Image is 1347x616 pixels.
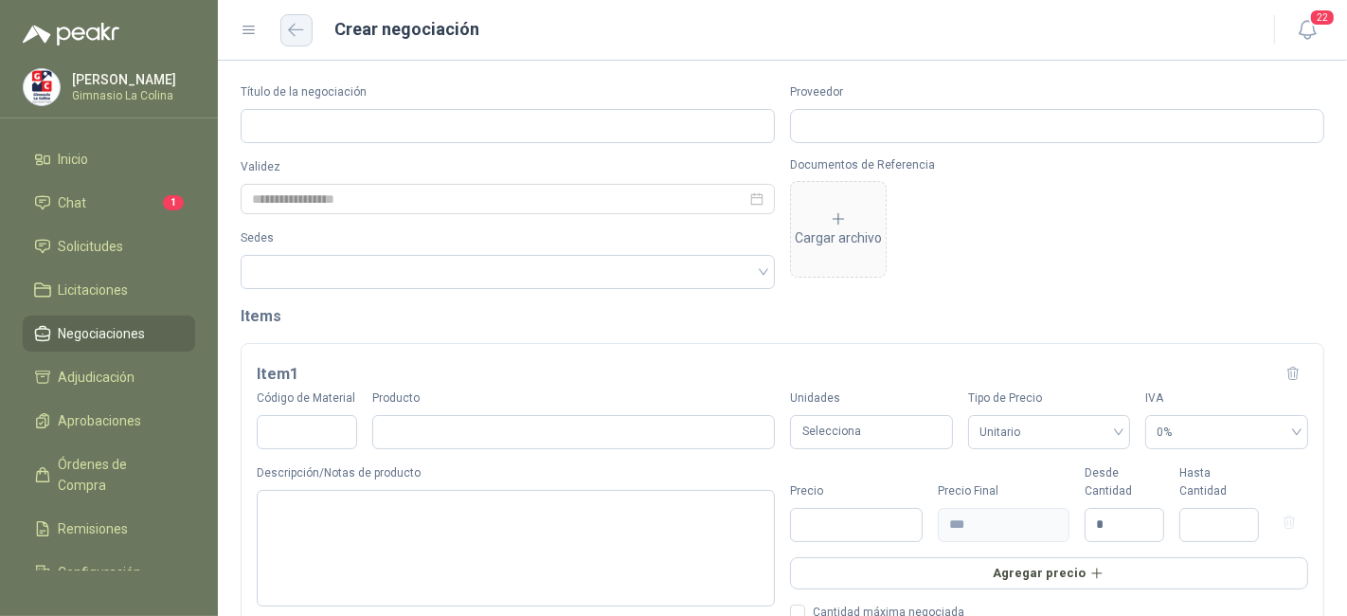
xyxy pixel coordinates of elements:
[968,390,1131,408] label: Tipo de Precio
[24,69,60,105] img: Company Logo
[59,236,124,257] span: Solicitudes
[257,390,357,408] label: Código de Material
[23,554,195,590] a: Configuración
[23,272,195,308] a: Licitaciones
[23,316,195,352] a: Negociaciones
[790,83,1324,101] label: Proveedor
[23,511,195,547] a: Remisiones
[59,323,146,344] span: Negociaciones
[790,557,1308,589] button: Agregar precio
[23,446,195,503] a: Órdenes de Compra
[335,16,480,43] h1: Crear negociación
[59,410,142,431] span: Aprobaciones
[1179,464,1259,500] div: Hasta Cantidad
[1309,9,1336,27] span: 22
[1157,418,1297,446] span: 0%
[59,149,89,170] span: Inicio
[72,90,190,101] p: Gimnasio La Colina
[59,280,129,300] span: Licitaciones
[1145,390,1308,408] label: IVA
[23,403,195,439] a: Aprobaciones
[23,23,119,45] img: Logo peakr
[241,229,775,247] label: Sedes
[979,418,1120,446] span: Unitario
[790,415,953,450] div: Selecciona
[790,158,1324,172] p: Documentos de Referencia
[257,362,298,387] h3: Item 1
[59,518,129,539] span: Remisiones
[72,73,190,86] p: [PERSON_NAME]
[241,83,775,101] label: Título de la negociación
[59,454,177,496] span: Órdenes de Compra
[241,158,775,176] label: Validez
[241,304,1324,328] h2: Items
[23,228,195,264] a: Solicitudes
[257,464,775,482] label: Descripción/Notas de producto
[59,562,142,583] span: Configuración
[59,367,135,388] span: Adjudicación
[790,390,953,408] label: Unidades
[23,141,195,177] a: Inicio
[372,390,775,408] label: Producto
[23,185,195,221] a: Chat1
[163,195,184,210] span: 1
[59,192,87,213] span: Chat
[1290,13,1324,47] button: 22
[795,210,882,248] div: Cargar archivo
[790,482,923,500] div: Precio
[1085,464,1164,500] div: Desde Cantidad
[23,359,195,395] a: Adjudicación
[938,482,1070,500] div: Precio Final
